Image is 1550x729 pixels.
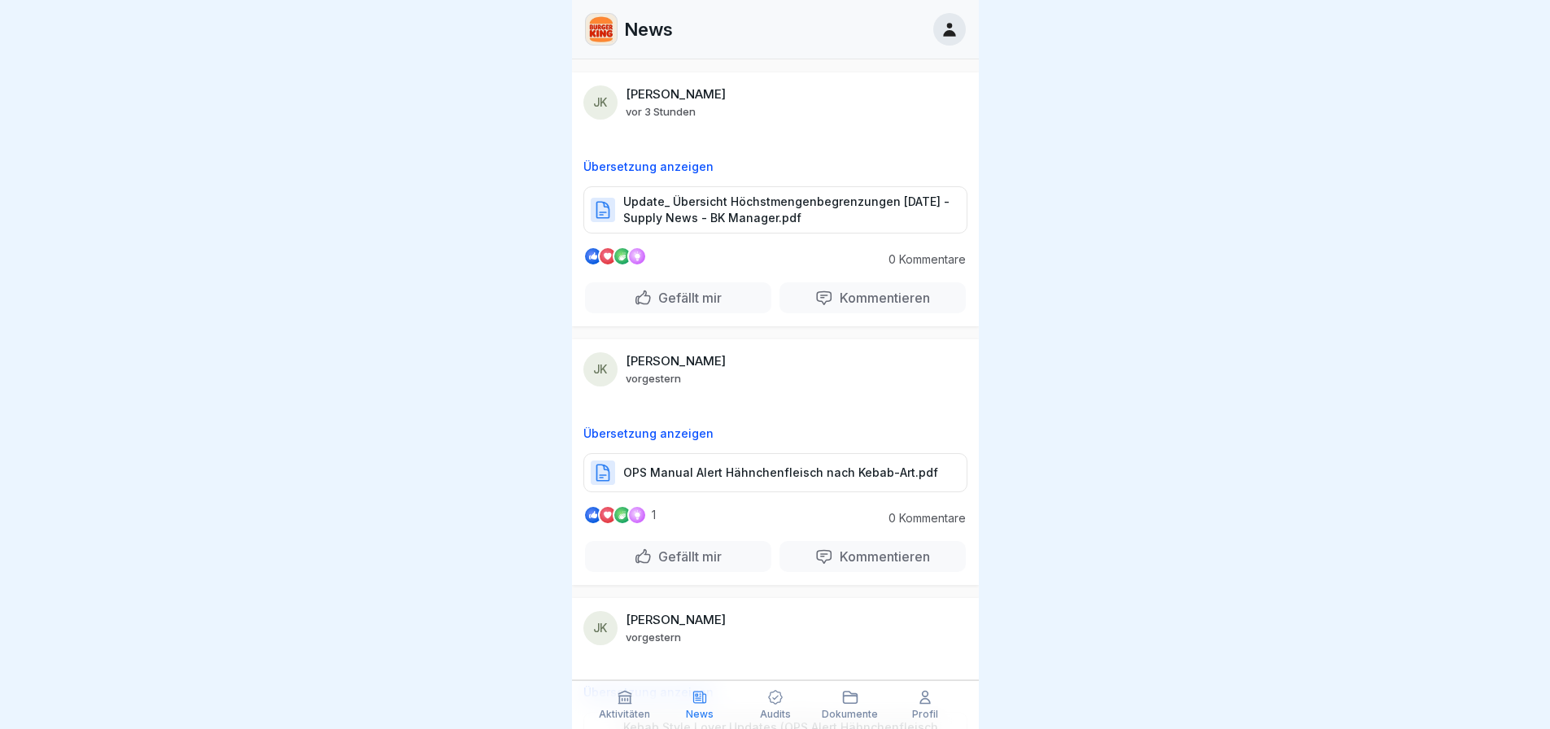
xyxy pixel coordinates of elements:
[686,709,714,720] p: News
[626,87,726,102] p: [PERSON_NAME]
[583,427,967,440] p: Übersetzung anzeigen
[583,472,967,488] a: OPS Manual Alert Hähnchenfleisch nach Kebab-Art.pdf
[623,194,950,226] p: Update_ Übersicht Höchstmengenbegrenzungen [DATE] - Supply News - BK Manager.pdf
[583,611,618,645] div: JK
[833,290,930,306] p: Kommentieren
[626,631,681,644] p: vorgestern
[652,509,656,522] p: 1
[876,512,966,525] p: 0 Kommentare
[626,372,681,385] p: vorgestern
[583,85,618,120] div: JK
[583,352,618,386] div: JK
[876,253,966,266] p: 0 Kommentare
[626,105,696,118] p: vor 3 Stunden
[760,709,791,720] p: Audits
[626,613,726,627] p: [PERSON_NAME]
[623,465,938,481] p: OPS Manual Alert Hähnchenfleisch nach Kebab-Art.pdf
[624,19,673,40] p: News
[583,209,967,225] a: Update_ Übersicht Höchstmengenbegrenzungen [DATE] - Supply News - BK Manager.pdf
[822,709,878,720] p: Dokumente
[586,14,617,45] img: w2f18lwxr3adf3talrpwf6id.png
[626,354,726,369] p: [PERSON_NAME]
[599,709,650,720] p: Aktivitäten
[833,548,930,565] p: Kommentieren
[652,548,722,565] p: Gefällt mir
[912,709,938,720] p: Profil
[583,160,967,173] p: Übersetzung anzeigen
[652,290,722,306] p: Gefällt mir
